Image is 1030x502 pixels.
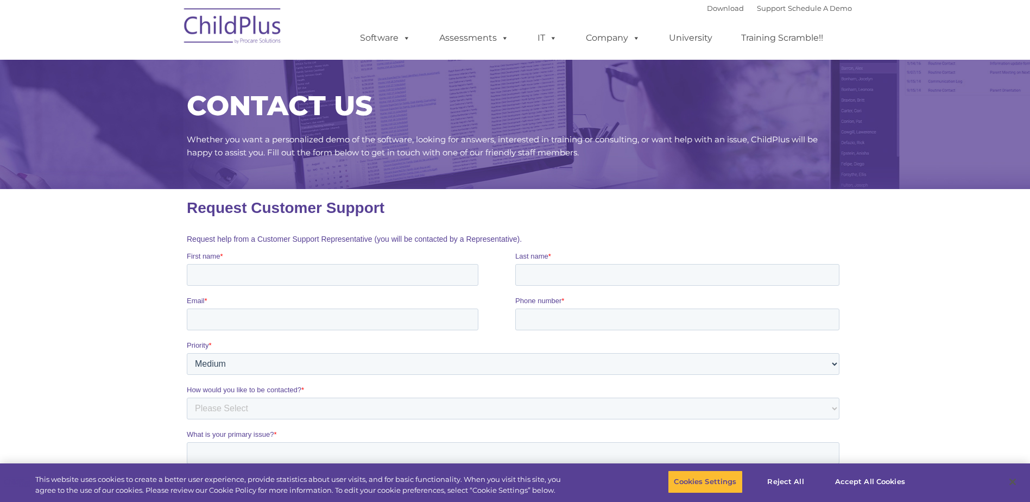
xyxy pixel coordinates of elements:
[428,27,520,49] a: Assessments
[187,134,818,158] span: Whether you want a personalized demo of the software, looking for answers, interested in training...
[707,4,744,12] a: Download
[730,27,834,49] a: Training Scramble!!
[788,4,852,12] a: Schedule A Demo
[1001,470,1025,494] button: Close
[668,470,742,493] button: Cookies Settings
[527,27,568,49] a: IT
[752,470,820,493] button: Reject All
[187,89,372,122] span: CONTACT US
[757,4,786,12] a: Support
[179,1,287,55] img: ChildPlus by Procare Solutions
[829,470,911,493] button: Accept All Cookies
[658,27,723,49] a: University
[575,27,651,49] a: Company
[349,27,421,49] a: Software
[707,4,852,12] font: |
